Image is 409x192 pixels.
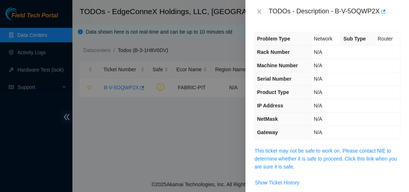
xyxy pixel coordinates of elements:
button: Close [254,8,264,15]
span: Router [378,36,393,42]
span: Show Ticket History [255,179,299,187]
div: TODOs - Description - B-V-5OQWP2X [269,6,400,17]
span: Machine Number [257,63,298,68]
span: Sub Type [343,36,366,42]
span: N/A [314,103,322,108]
span: N/A [314,76,322,82]
span: N/A [314,49,322,55]
span: N/A [314,116,322,122]
span: Serial Number [257,76,291,82]
span: NetMask [257,116,278,122]
span: Problem Type [257,36,290,42]
span: IP Address [257,103,283,108]
a: This ticket may not be safe to work on. Please contact NIE to determine whether it is safe to pro... [254,148,397,170]
span: Rack Number [257,49,290,55]
button: Show Ticket History [254,177,300,188]
span: N/A [314,63,322,68]
span: Network [314,36,332,42]
span: Gateway [257,129,278,135]
span: N/A [314,129,322,135]
span: N/A [314,89,322,95]
span: Product Type [257,89,289,95]
span: close [256,9,262,14]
